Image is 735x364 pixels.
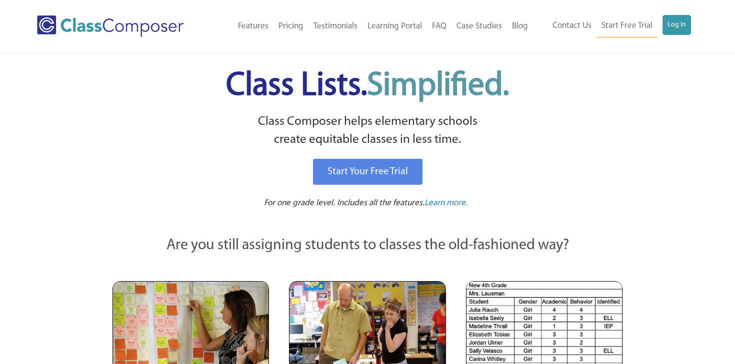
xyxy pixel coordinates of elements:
[533,15,691,37] nav: Header Menu
[111,113,624,149] p: Class Composer helps elementary schools create equitable classes in less time.
[264,199,424,207] span: For one grade level. Includes all the features.
[362,15,427,37] a: Learning Portal
[313,159,422,185] a: Start Your Free Trial
[112,235,622,257] p: Are you still assigning students to classes the old-fashioned way?
[424,199,467,207] span: Learn more.
[327,167,408,177] span: Start Your Free Trial
[233,15,273,37] a: Features
[662,15,691,35] a: Log In
[308,15,362,37] a: Testimonials
[424,197,467,210] a: Learn more.
[427,15,451,37] a: FAQ
[507,15,533,37] a: Blog
[273,15,308,37] a: Pricing
[226,70,509,102] span: Class Lists.
[367,70,509,102] span: Simplified.
[209,15,533,37] nav: Header Menu
[451,15,507,37] a: Case Studies
[37,15,183,37] img: Class Composer
[547,15,596,37] a: Contact Us
[596,15,657,37] a: Start Free Trial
